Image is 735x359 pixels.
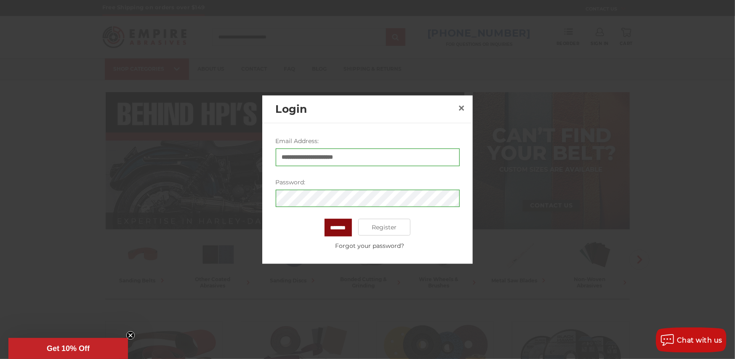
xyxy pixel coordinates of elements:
button: Close teaser [126,331,135,340]
a: Register [358,219,411,236]
span: × [458,100,466,116]
button: Chat with us [656,327,727,353]
span: Get 10% Off [47,344,90,353]
div: Get 10% OffClose teaser [8,338,128,359]
label: Email Address: [276,136,460,145]
span: Chat with us [677,336,722,344]
h2: Login [276,101,455,117]
a: Close [455,101,469,115]
a: Forgot your password? [280,242,459,250]
label: Password: [276,178,460,186]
